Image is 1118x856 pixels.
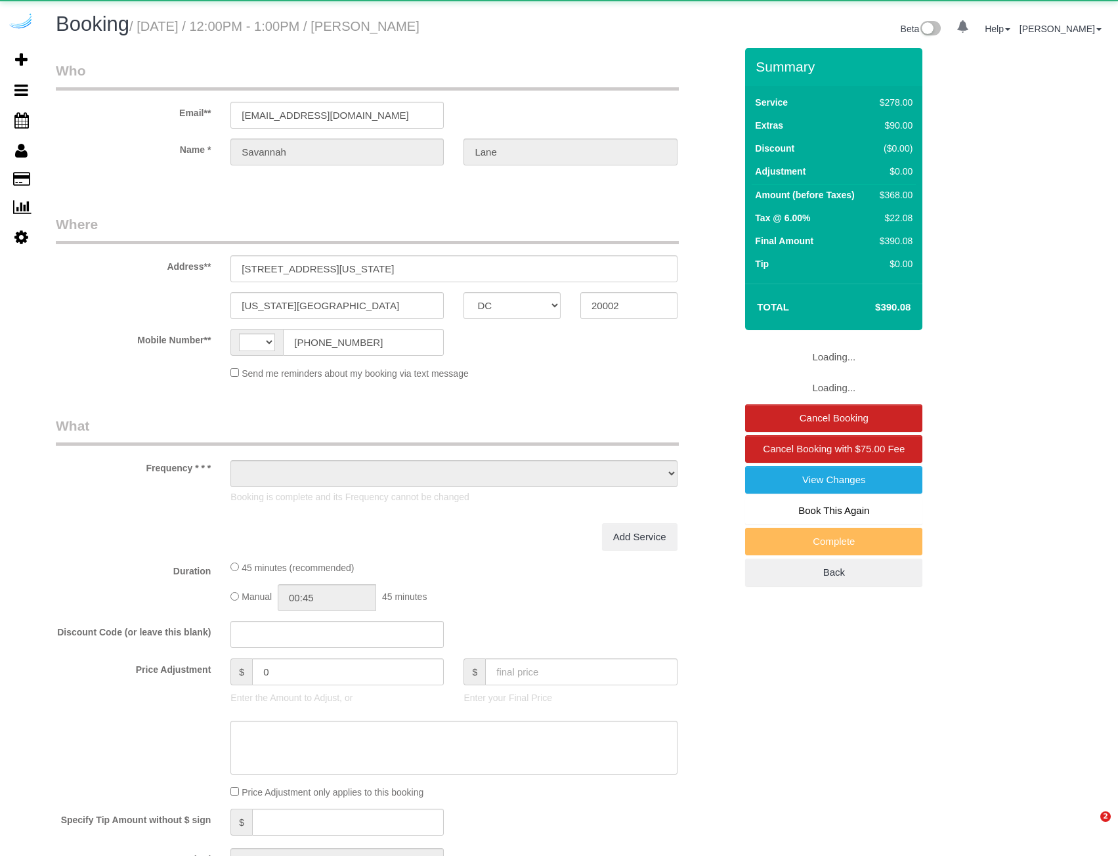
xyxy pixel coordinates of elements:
img: Automaid Logo [8,13,34,32]
div: $90.00 [874,119,913,132]
h4: $390.08 [836,302,911,313]
label: Amount (before Taxes) [755,188,854,202]
legend: What [56,416,679,446]
label: Duration [46,560,221,578]
label: Name * [46,139,221,156]
img: New interface [919,21,941,38]
span: Cancel Booking with $75.00 Fee [763,443,905,454]
label: Frequency * * * [46,457,221,475]
legend: Who [56,61,679,91]
h3: Summary [756,59,916,74]
label: Discount Code (or leave this blank) [46,621,221,639]
input: Zip Code** [580,292,677,319]
p: Enter the Amount to Adjust, or [230,691,444,704]
span: Price Adjustment only applies to this booking [242,787,423,798]
span: $ [230,809,252,836]
label: Mobile Number** [46,329,221,347]
small: / [DATE] / 12:00PM - 1:00PM / [PERSON_NAME] [129,19,419,33]
div: $0.00 [874,257,913,270]
input: Last Name** [463,139,677,165]
a: Cancel Booking with $75.00 Fee [745,435,922,463]
div: ($0.00) [874,142,913,155]
label: Price Adjustment [46,658,221,676]
label: Specify Tip Amount without $ sign [46,809,221,826]
a: Back [745,559,922,586]
label: Final Amount [755,234,813,247]
label: Adjustment [755,165,806,178]
p: Enter your Final Price [463,691,677,704]
span: $ [463,658,485,685]
label: Service [755,96,788,109]
div: $390.08 [874,234,913,247]
a: Book This Again [745,497,922,524]
div: $0.00 [874,165,913,178]
span: 45 minutes (recommended) [242,563,354,573]
input: final price [485,658,677,685]
input: Mobile Number** [283,329,444,356]
input: First Name** [230,139,444,165]
span: 2 [1100,811,1111,822]
p: Booking is complete and its Frequency cannot be changed [230,490,677,503]
span: 45 minutes [382,592,427,603]
span: Booking [56,12,129,35]
strong: Total [757,301,789,312]
a: Add Service [602,523,677,551]
div: $22.08 [874,211,913,225]
label: Extras [755,119,783,132]
a: View Changes [745,466,922,494]
div: $278.00 [874,96,913,109]
iframe: Intercom live chat [1073,811,1105,843]
a: Cancel Booking [745,404,922,432]
a: Beta [901,24,941,34]
legend: Where [56,215,679,244]
label: Tax @ 6.00% [755,211,810,225]
span: Manual [242,592,272,603]
label: Tip [755,257,769,270]
div: $368.00 [874,188,913,202]
span: $ [230,658,252,685]
label: Discount [755,142,794,155]
a: Help [985,24,1010,34]
span: Send me reminders about my booking via text message [242,368,469,379]
a: [PERSON_NAME] [1020,24,1102,34]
